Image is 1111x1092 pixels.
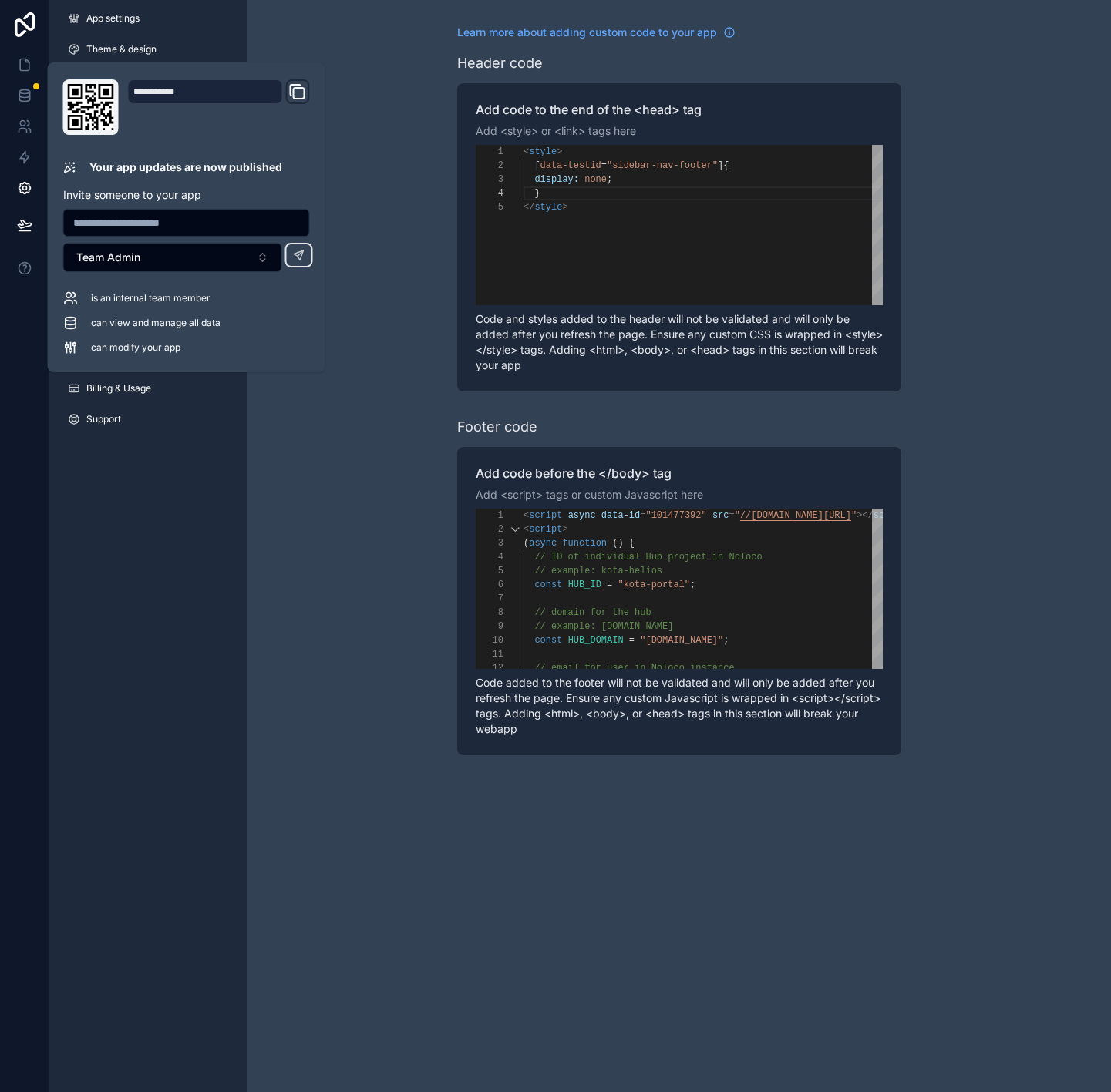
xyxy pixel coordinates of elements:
span: script [529,510,562,521]
div: 4 [476,186,503,200]
span: none [584,174,607,185]
div: 1 [476,145,503,159]
span: Learn more about adding custom code to your app [457,25,717,40]
div: Header code [457,52,543,74]
span: ]{ [718,160,729,171]
div: 3 [476,173,503,186]
label: Add code to the end of the <head> tag [476,102,883,117]
span: //[DOMAIN_NAME][URL] [739,510,850,521]
span: "[DOMAIN_NAME]" [640,635,723,646]
span: = [601,160,606,171]
span: ; [723,635,729,646]
span: Support [86,413,121,425]
span: HUB_ID [567,580,601,590]
span: const [534,580,562,590]
div: 5 [476,200,503,214]
a: Billing & Usage [56,376,241,401]
div: 10 [476,633,503,647]
span: data-testid [540,160,601,171]
span: const [534,635,562,646]
span: async [567,510,595,521]
p: Add <style> or <link> tags here [476,123,883,139]
div: 5 [476,564,503,578]
div: 2 [476,159,503,173]
label: Add code before the </body> tag [476,465,883,481]
span: } [534,188,540,199]
span: Team Admin [76,250,140,265]
span: = [729,510,734,521]
span: " [850,510,856,521]
span: = [607,580,612,590]
div: 7 [476,592,503,606]
span: ></ [857,510,874,521]
span: can modify your app [91,341,180,354]
span: " [734,510,739,521]
span: </ [524,202,534,213]
span: > [557,146,562,157]
span: < [524,146,529,157]
a: Theme & design [56,37,241,62]
span: // domain for the hub [534,607,651,618]
span: // ID of individual Hub project in Noloco [534,552,762,563]
span: // example: kota-helios [534,566,662,576]
a: App settings [56,6,241,31]
div: 3 [476,536,503,550]
span: ( [524,538,529,549]
span: // example: [DOMAIN_NAME] [534,621,673,632]
span: { [628,538,634,549]
div: 8 [476,606,503,620]
span: "kota-portal" [618,580,690,590]
span: [ [534,160,540,171]
span: < [524,510,529,521]
span: script [529,524,562,535]
span: is an internal team member [91,292,210,304]
span: > [562,524,567,535]
div: 4 [476,550,503,564]
div: Domain and Custom Link [128,79,310,135]
span: style [534,202,562,213]
div: Footer code [457,416,537,438]
a: Support [56,407,241,432]
p: Code and styles added to the header will not be validated and will only be added after you refres... [476,311,883,373]
div: 6 [476,578,503,592]
span: src [712,510,729,521]
div: 9 [476,620,503,633]
span: // email for user in Noloco instance [534,663,734,674]
span: Billing & Usage [86,382,151,395]
p: Code added to the footer will not be validated and will only be added after you refresh the page.... [476,675,883,737]
span: function [562,538,607,549]
div: 1 [476,509,503,522]
span: () [612,538,623,549]
div: 11 [476,647,503,661]
span: ; [690,580,695,590]
span: = [628,635,634,646]
p: Add <script> tags or custom Javascript here [476,487,883,502]
span: style [529,146,557,157]
span: display: [534,174,579,185]
span: data-id [601,510,639,521]
span: Theme & design [86,43,157,55]
a: Learn more about adding custom code to your app [457,25,736,40]
span: < [524,524,529,535]
span: App settings [86,12,140,25]
span: "sidebar-nav-footer" [607,160,718,171]
span: "101477392" [645,510,706,521]
p: Invite someone to your app [63,187,310,203]
span: > [562,202,567,213]
span: = [640,510,645,521]
button: Select Button [63,243,282,272]
div: 2 [476,522,503,536]
span: HUB_DOMAIN [567,635,623,646]
p: Your app updates are now published [89,160,282,175]
span: can view and manage all data [91,317,221,329]
div: 12 [476,661,503,675]
span: async [529,538,557,549]
span: ; [607,174,612,185]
